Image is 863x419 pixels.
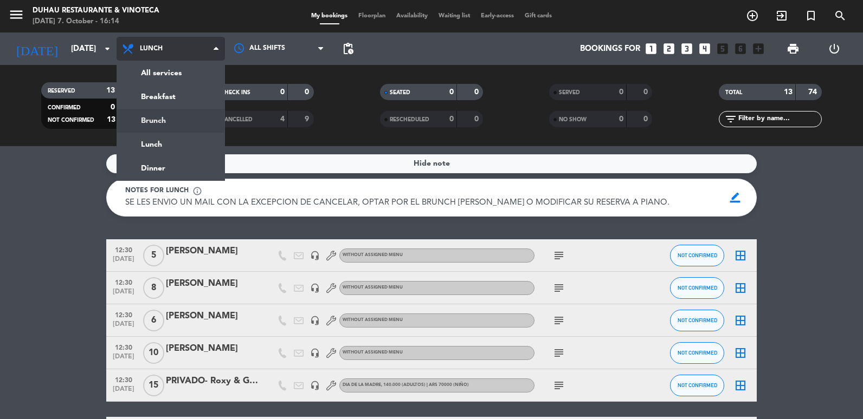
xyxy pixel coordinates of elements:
[449,88,454,96] strong: 0
[110,385,137,398] span: [DATE]
[475,13,519,19] span: Early-access
[117,109,224,133] a: Brunch
[140,45,163,53] span: Lunch
[678,350,717,356] span: NOT CONFIRMED
[678,285,717,291] span: NOT CONFIRMED
[381,383,469,387] span: , 140.000 (Adultos) | ARS 70000 (Niño)
[280,115,285,123] strong: 4
[310,283,320,293] i: headset_mic
[143,277,164,299] span: 8
[808,88,819,96] strong: 74
[117,85,224,109] a: Breakfast
[474,115,481,123] strong: 0
[784,88,793,96] strong: 13
[751,42,765,56] i: add_box
[48,88,75,94] span: RESERVED
[670,342,724,364] button: NOT CONFIRMED
[166,374,258,388] div: PRIVADO- Roxy & German
[643,88,650,96] strong: 0
[110,308,137,320] span: 12:30
[734,379,747,392] i: border_all
[305,88,311,96] strong: 0
[619,88,623,96] strong: 0
[828,42,841,55] i: power_settings_new
[449,115,454,123] strong: 0
[101,42,114,55] i: arrow_drop_down
[110,353,137,365] span: [DATE]
[390,90,410,95] span: SEATED
[117,61,224,85] a: All services
[110,243,137,256] span: 12:30
[166,342,258,356] div: [PERSON_NAME]
[580,44,640,54] span: Bookings for
[834,9,847,22] i: search
[678,382,717,388] span: NOT CONFIRMED
[143,342,164,364] span: 10
[814,32,855,65] div: LOG OUT
[734,281,747,294] i: border_all
[111,103,115,111] strong: 0
[552,379,565,392] i: subject
[552,346,565,359] i: subject
[343,383,469,387] span: DIA DE LA MADRE
[733,42,748,56] i: looks_6
[519,13,557,19] span: Gift cards
[474,88,481,96] strong: 0
[680,42,694,56] i: looks_3
[390,117,429,122] span: RESCHEDULED
[110,320,137,333] span: [DATE]
[166,277,258,291] div: [PERSON_NAME]
[343,318,403,322] span: Without assigned menu
[125,186,189,197] span: Notes for lunch
[643,115,650,123] strong: 0
[724,113,737,126] i: filter_list
[734,314,747,327] i: border_all
[670,375,724,396] button: NOT CONFIRMED
[221,117,253,122] span: CANCELLED
[670,277,724,299] button: NOT CONFIRMED
[737,113,821,125] input: Filter by name...
[662,42,676,56] i: looks_two
[804,9,817,22] i: turned_in_not
[734,346,747,359] i: border_all
[107,116,115,123] strong: 13
[166,244,258,258] div: [PERSON_NAME]
[734,249,747,262] i: border_all
[559,117,587,122] span: NO SHOW
[310,251,320,260] i: headset_mic
[775,9,788,22] i: exit_to_app
[221,90,250,95] span: CHECK INS
[552,314,565,327] i: subject
[716,42,730,56] i: looks_5
[110,341,137,353] span: 12:30
[559,90,580,95] span: SERVED
[433,13,475,19] span: Waiting list
[143,245,164,266] span: 5
[8,6,24,27] button: menu
[125,199,669,207] span: SE LES ENVIO UN MAIL CON LA EXCEPCION DE CANCELAR, OPTAR POR EL BRUNCH [PERSON_NAME] O MODIFICAR ...
[619,115,623,123] strong: 0
[110,256,137,268] span: [DATE]
[552,249,565,262] i: subject
[670,245,724,266] button: NOT CONFIRMED
[117,156,224,180] a: Dinner
[143,375,164,396] span: 15
[353,13,391,19] span: Floorplan
[343,253,403,257] span: Without assigned menu
[106,87,115,94] strong: 13
[670,310,724,331] button: NOT CONFIRMED
[343,350,403,355] span: Without assigned menu
[280,88,285,96] strong: 0
[310,381,320,390] i: headset_mic
[166,309,258,323] div: [PERSON_NAME]
[746,9,759,22] i: add_circle_outline
[678,252,717,258] span: NOT CONFIRMED
[310,316,320,325] i: headset_mic
[414,158,450,170] span: Hide note
[644,42,658,56] i: looks_one
[110,276,137,288] span: 12:30
[33,5,159,16] div: Duhau Restaurante & Vinoteca
[33,16,159,27] div: [DATE] 7. October - 16:14
[310,348,320,358] i: headset_mic
[110,288,137,300] span: [DATE]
